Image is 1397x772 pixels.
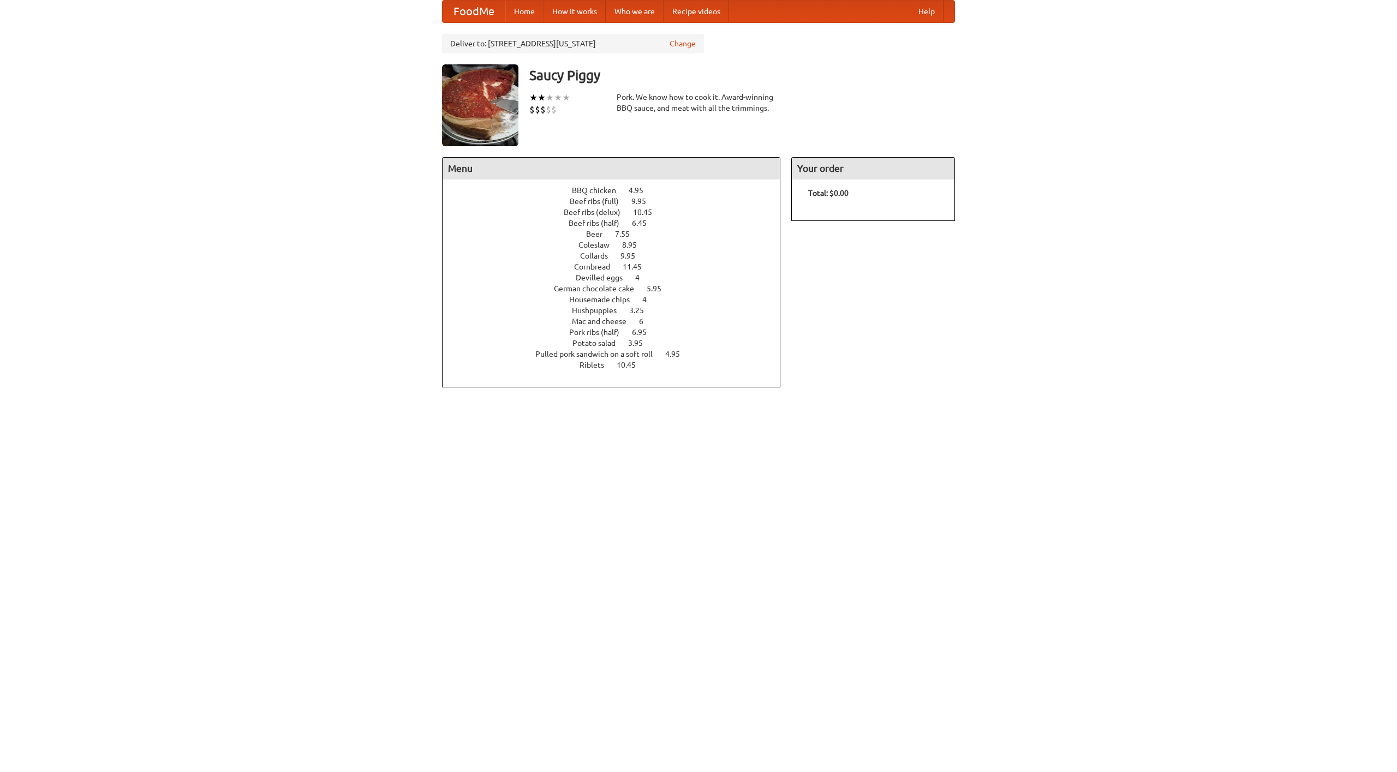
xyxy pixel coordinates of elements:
a: FoodMe [443,1,505,22]
span: German chocolate cake [554,284,645,293]
span: Cornbread [574,262,621,271]
li: $ [551,104,557,116]
span: 10.45 [617,361,647,369]
span: Beef ribs (full) [570,197,630,206]
a: Coleslaw 8.95 [578,241,657,249]
span: 9.95 [631,197,657,206]
a: Change [670,38,696,49]
a: Potato salad 3.95 [572,339,663,348]
a: Riblets 10.45 [580,361,656,369]
span: 7.55 [615,230,641,238]
li: $ [540,104,546,116]
a: Home [505,1,544,22]
div: Pork. We know how to cook it. Award-winning BBQ sauce, and meat with all the trimmings. [617,92,780,113]
h4: Your order [792,158,954,179]
span: 10.45 [633,208,663,217]
li: ★ [546,92,554,104]
span: Collards [580,252,619,260]
span: 4 [635,273,650,282]
a: Hushpuppies 3.25 [572,306,664,315]
li: ★ [538,92,546,104]
span: Pork ribs (half) [569,328,630,337]
span: Potato salad [572,339,626,348]
span: 4 [642,295,658,304]
span: Devilled eggs [576,273,634,282]
span: Pulled pork sandwich on a soft roll [535,350,664,358]
a: Pork ribs (half) 6.95 [569,328,667,337]
a: Recipe videos [664,1,729,22]
a: Help [910,1,944,22]
h4: Menu [443,158,780,179]
span: Mac and cheese [572,317,637,326]
span: 4.95 [665,350,691,358]
img: angular.jpg [442,64,518,146]
a: Beef ribs (full) 9.95 [570,197,666,206]
li: $ [529,104,535,116]
span: 5.95 [647,284,672,293]
a: Mac and cheese 6 [572,317,664,326]
span: 3.25 [629,306,655,315]
li: ★ [529,92,538,104]
span: 6.95 [632,328,658,337]
b: Total: $0.00 [808,189,849,198]
a: German chocolate cake 5.95 [554,284,682,293]
span: Coleslaw [578,241,620,249]
span: 8.95 [622,241,648,249]
li: $ [546,104,551,116]
a: Who we are [606,1,664,22]
span: Beef ribs (delux) [564,208,631,217]
a: Pulled pork sandwich on a soft roll 4.95 [535,350,700,358]
a: Beef ribs (half) 6.45 [569,219,667,228]
a: How it works [544,1,606,22]
a: Devilled eggs 4 [576,273,660,282]
a: Housemade chips 4 [569,295,667,304]
span: 9.95 [620,252,646,260]
li: $ [535,104,540,116]
div: Deliver to: [STREET_ADDRESS][US_STATE] [442,34,704,53]
a: Collards 9.95 [580,252,655,260]
span: Beer [586,230,613,238]
span: BBQ chicken [572,186,627,195]
a: BBQ chicken 4.95 [572,186,664,195]
span: 6 [639,317,654,326]
li: ★ [562,92,570,104]
li: ★ [554,92,562,104]
a: Beef ribs (delux) 10.45 [564,208,672,217]
span: Housemade chips [569,295,641,304]
a: Beer 7.55 [586,230,650,238]
span: Beef ribs (half) [569,219,630,228]
span: 11.45 [623,262,653,271]
span: 3.95 [628,339,654,348]
span: 4.95 [629,186,654,195]
span: 6.45 [632,219,658,228]
a: Cornbread 11.45 [574,262,662,271]
h3: Saucy Piggy [529,64,955,86]
span: Hushpuppies [572,306,628,315]
span: Riblets [580,361,615,369]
